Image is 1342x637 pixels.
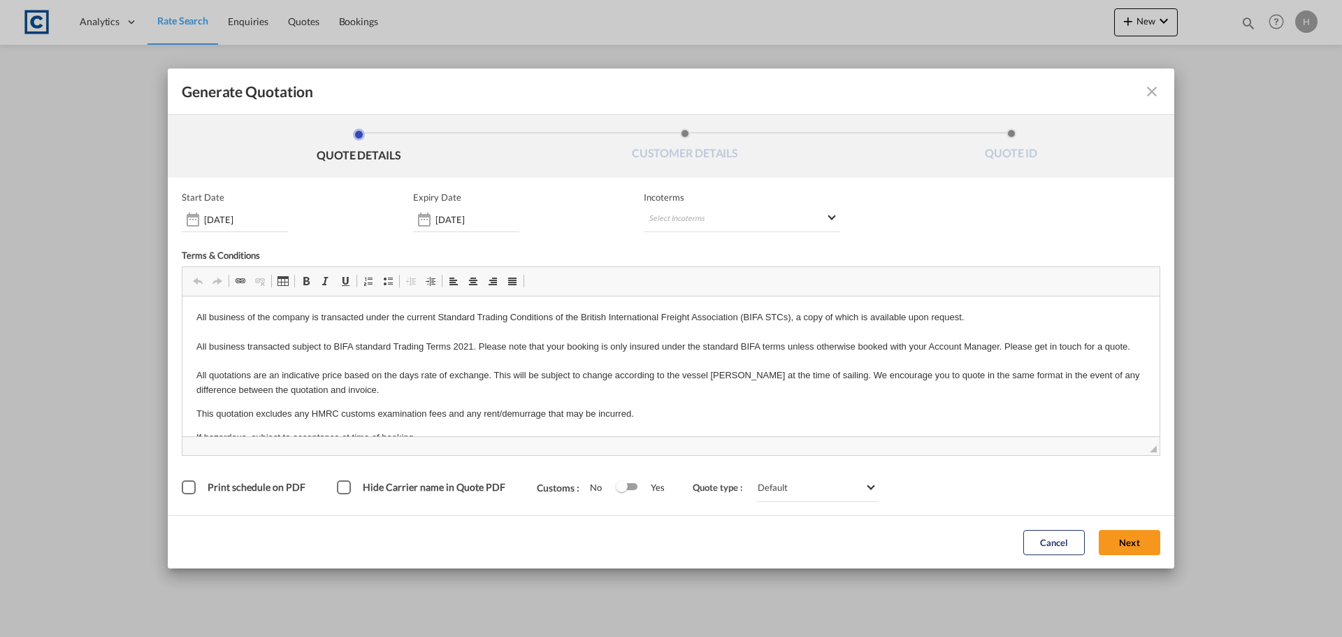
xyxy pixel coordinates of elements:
[1143,83,1160,100] md-icon: icon-close fg-AAA8AD cursor m-0
[1023,530,1085,555] button: Cancel
[337,480,509,494] md-checkbox: Hide Carrier name in Quote PDF
[644,192,839,203] span: Incoterms
[273,272,293,290] a: Table
[168,69,1174,568] md-dialog: Generate QuotationQUOTE ...
[444,272,463,290] a: Align Left
[401,272,421,290] a: Decrease Indent
[316,272,335,290] a: Italic (Ctrl+I)
[14,14,963,148] body: Rich Text Editor, editor2
[758,482,788,493] div: Default
[208,272,227,290] a: Redo (Ctrl+Y)
[14,134,963,149] p: If hazardous, subject to acceptance at time of booking.
[848,129,1174,166] li: QUOTE ID
[296,272,316,290] a: Bold (Ctrl+B)
[188,272,208,290] a: Undo (Ctrl+Z)
[644,207,839,232] md-select: Select Incoterms
[182,296,1160,436] iframe: Rich Text Editor, editor2
[208,481,305,493] span: Print schedule on PDF
[182,480,309,494] md-checkbox: Print schedule on PDF
[463,272,483,290] a: Centre
[1150,445,1157,452] span: Drag to resize
[250,272,270,290] a: Unlink
[335,272,355,290] a: Underline (Ctrl+U)
[14,14,963,101] p: All business of the company is transacted under the current Standard Trading Conditions of the Br...
[413,192,461,203] p: Expiry Date
[182,83,313,101] span: Generate Quotation
[503,272,522,290] a: Justify
[590,482,616,493] span: No
[616,477,637,498] md-switch: Switch 1
[537,482,590,494] span: Customs :
[204,214,288,225] input: Start date
[435,214,519,225] input: Expiry date
[363,481,505,493] span: Hide Carrier name in Quote PDF
[522,129,849,166] li: CUSTOMER DETAILS
[693,482,753,493] span: Quote type :
[182,250,671,266] div: Terms & Conditions
[637,482,665,493] span: Yes
[359,272,378,290] a: Insert/Remove Numbered List
[1099,530,1160,555] button: Next
[378,272,398,290] a: Insert/Remove Bulleted List
[14,110,963,125] p: This quotation excludes any HMRC customs examination fees and any rent/demurrage that may be incu...
[421,272,440,290] a: Increase Indent
[483,272,503,290] a: Align Right
[182,192,224,203] p: Start Date
[196,129,522,166] li: QUOTE DETAILS
[231,272,250,290] a: Link (Ctrl+K)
